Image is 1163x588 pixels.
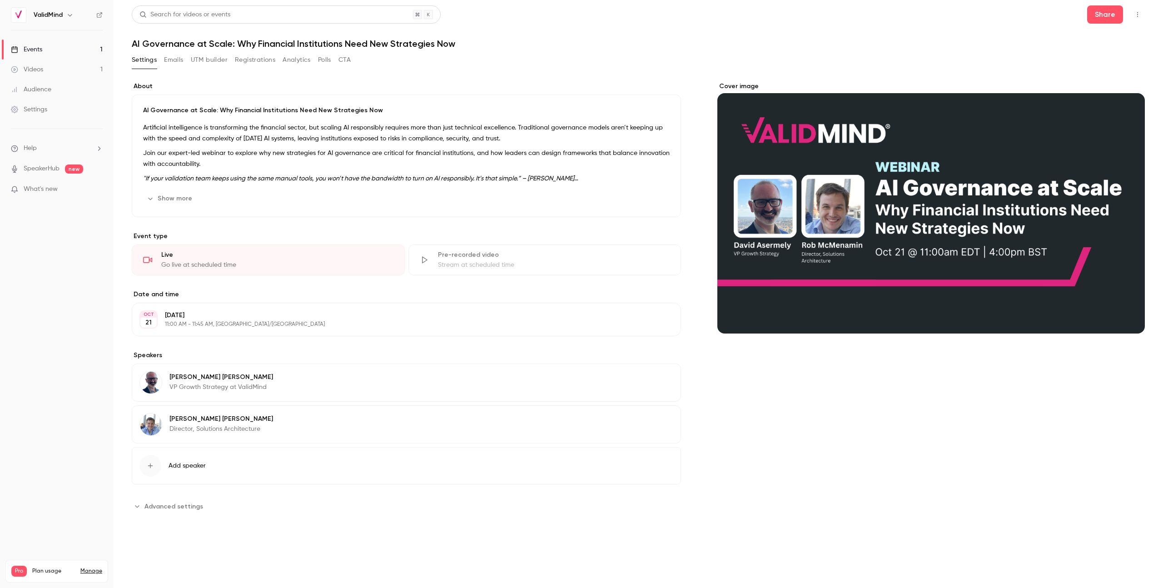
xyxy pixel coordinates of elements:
div: Search for videos or events [139,10,230,20]
button: Settings [132,53,157,67]
div: Audience [11,85,51,94]
em: "If your validation team keeps using the same manual tools, you won’t have the bandwidth to turn ... [143,175,578,182]
button: Add speaker [132,447,681,484]
div: Videos [11,65,43,74]
div: LiveGo live at scheduled time [132,244,405,275]
div: Events [11,45,42,54]
img: Rob McMenamin [140,414,162,435]
span: Plan usage [32,568,75,575]
label: Date and time [132,290,681,299]
button: UTM builder [191,53,228,67]
div: Rob McMenamin[PERSON_NAME] [PERSON_NAME]Director, Solutions Architecture [132,405,681,443]
p: Director, Solutions Architecture [169,424,273,434]
label: About [132,82,681,91]
span: new [65,164,83,174]
div: Go live at scheduled time [161,260,393,269]
button: Emails [164,53,183,67]
div: Stream at scheduled time [438,260,670,269]
div: Pre-recorded video [438,250,670,259]
button: Registrations [235,53,275,67]
section: Cover image [717,82,1145,334]
div: OCT [140,311,157,318]
span: Help [24,144,37,153]
p: AI Governance at Scale: Why Financial Institutions Need New Strategies Now [143,106,670,115]
section: Advanced settings [132,499,681,513]
div: Settings [11,105,47,114]
p: [PERSON_NAME] [PERSON_NAME] [169,373,273,382]
span: Add speaker [169,461,206,470]
p: [PERSON_NAME] [PERSON_NAME] [169,414,273,424]
button: Advanced settings [132,499,209,513]
p: [DATE] [165,311,633,320]
button: Analytics [283,53,311,67]
label: Speakers [132,351,681,360]
span: What's new [24,184,58,194]
h6: ValidMind [34,10,63,20]
p: Event type [132,232,681,241]
div: Live [161,250,393,259]
button: Polls [318,53,331,67]
p: Join our expert-led webinar to explore why new strategies for AI governance are critical for fina... [143,148,670,169]
button: Share [1087,5,1123,24]
h1: AI Governance at Scale: Why Financial Institutions Need New Strategies Now [132,38,1145,49]
p: 21 [145,318,152,327]
div: David Asermely[PERSON_NAME] [PERSON_NAME]VP Growth Strategy at ValidMind [132,364,681,402]
p: 11:00 AM - 11:45 AM, [GEOGRAPHIC_DATA]/[GEOGRAPHIC_DATA] [165,321,633,328]
iframe: Noticeable Trigger [92,185,103,194]
a: Manage [80,568,102,575]
p: VP Growth Strategy at ValidMind [169,383,273,392]
li: help-dropdown-opener [11,144,103,153]
button: Show more [143,191,198,206]
span: Pro [11,566,27,577]
span: Advanced settings [144,502,203,511]
img: David Asermely [140,372,162,394]
p: Artificial intelligence is transforming the financial sector, but scaling AI responsibly requires... [143,122,670,144]
button: CTA [338,53,351,67]
a: SpeakerHub [24,164,60,174]
label: Cover image [717,82,1145,91]
img: ValidMind [11,8,26,22]
div: Pre-recorded videoStream at scheduled time [408,244,681,275]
